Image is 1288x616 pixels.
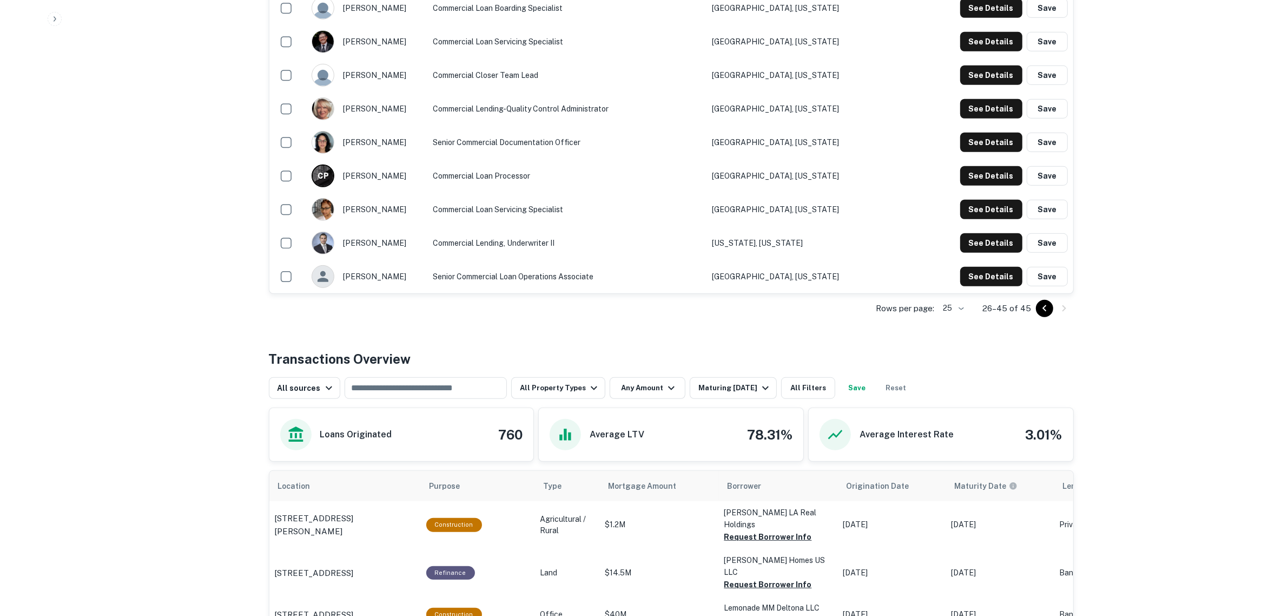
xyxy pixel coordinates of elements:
[724,554,833,578] p: [PERSON_NAME] Homes US LLC
[952,567,1049,579] p: [DATE]
[610,377,685,399] button: Any Amount
[1036,300,1053,317] button: Go to previous page
[843,519,941,530] p: [DATE]
[427,159,707,193] td: Commercial Loan Processor
[609,480,691,493] span: Mortgage Amount
[728,480,762,493] span: Borrower
[544,480,562,493] span: Type
[1027,166,1068,186] button: Save
[1234,529,1288,581] iframe: Chat Widget
[960,166,1022,186] button: See Details
[312,198,421,221] div: [PERSON_NAME]
[427,25,707,58] td: Commercial Loan Servicing Specialist
[426,518,482,532] div: This loan purpose was for construction
[312,131,421,154] div: [PERSON_NAME]
[983,302,1032,315] p: 26–45 of 45
[427,226,707,260] td: Commercial Lending, Underwriter II
[1027,65,1068,85] button: Save
[1027,233,1068,253] button: Save
[960,200,1022,219] button: See Details
[960,133,1022,152] button: See Details
[706,25,937,58] td: [GEOGRAPHIC_DATA], [US_STATE]
[781,377,835,399] button: All Filters
[605,519,714,530] p: $1.2M
[955,480,1032,492] span: Maturity dates displayed may be estimated. Please contact the lender for the most accurate maturi...
[540,514,595,536] p: Agricultural / Rural
[838,471,946,501] th: Origination Date
[498,425,523,444] h4: 760
[1027,267,1068,286] button: Save
[421,471,535,501] th: Purpose
[312,30,421,53] div: [PERSON_NAME]
[600,471,719,501] th: Mortgage Amount
[312,98,334,120] img: 1694803339347
[690,377,777,399] button: Maturing [DATE]
[960,65,1022,85] button: See Details
[724,530,812,543] button: Request Borrower Info
[312,232,334,254] img: 1516275202846
[960,233,1022,253] button: See Details
[706,126,937,159] td: [GEOGRAPHIC_DATA], [US_STATE]
[1027,32,1068,51] button: Save
[275,512,415,538] a: [STREET_ADDRESS][PERSON_NAME]
[318,171,328,182] p: C P
[747,425,792,444] h4: 78.31%
[952,519,1049,530] p: [DATE]
[1027,133,1068,152] button: Save
[724,602,833,614] p: Lemonade MM Deltona LLC
[278,382,335,395] div: All sources
[960,32,1022,51] button: See Details
[706,226,937,260] td: [US_STATE], [US_STATE]
[312,31,334,53] img: 1696738929822
[939,300,966,316] div: 25
[605,567,714,579] p: $14.5M
[427,92,707,126] td: Commercial Lending-Quality Control Administrator
[312,165,421,187] div: [PERSON_NAME]
[312,132,334,153] img: 1715313900544
[312,199,334,220] img: 1681153064845
[427,193,707,226] td: Commercial Loan Servicing Specialist
[960,99,1022,119] button: See Details
[511,377,605,399] button: All Property Types
[860,428,954,441] h6: Average Interest Rate
[955,480,1007,492] h6: Maturity Date
[1060,567,1146,579] p: Bank
[312,265,421,288] div: [PERSON_NAME]
[1027,99,1068,119] button: Save
[843,567,941,579] p: [DATE]
[706,260,937,293] td: [GEOGRAPHIC_DATA], [US_STATE]
[312,64,334,86] img: 9c8pery4andzj6ohjkjp54ma2
[1026,425,1062,444] h4: 3.01%
[269,377,340,399] button: All sources
[706,58,937,92] td: [GEOGRAPHIC_DATA], [US_STATE]
[879,377,913,399] button: Reset
[320,428,392,441] h6: Loans Originated
[312,232,421,254] div: [PERSON_NAME]
[590,428,644,441] h6: Average LTV
[1054,471,1152,501] th: Lender Type
[847,480,923,493] span: Origination Date
[275,567,415,580] a: [STREET_ADDRESS]
[426,566,475,580] div: This loan purpose was for refinancing
[1063,480,1109,493] span: Lender Type
[430,480,474,493] span: Purpose
[724,507,833,530] p: [PERSON_NAME] LA Real Holdings
[946,471,1054,501] th: Maturity dates displayed may be estimated. Please contact the lender for the most accurate maturi...
[719,471,838,501] th: Borrower
[960,267,1022,286] button: See Details
[427,126,707,159] td: Senior Commercial Documentation Officer
[269,349,411,369] h4: Transactions Overview
[269,471,421,501] th: Location
[1060,519,1146,530] p: Private Money
[955,480,1018,492] div: Maturity dates displayed may be estimated. Please contact the lender for the most accurate maturi...
[427,260,707,293] td: Senior Commercial Loan Operations Associate
[312,64,421,87] div: [PERSON_NAME]
[275,567,354,580] p: [STREET_ADDRESS]
[312,97,421,120] div: [PERSON_NAME]
[706,159,937,193] td: [GEOGRAPHIC_DATA], [US_STATE]
[427,58,707,92] td: Commercial Closer Team Lead
[876,302,935,315] p: Rows per page:
[706,92,937,126] td: [GEOGRAPHIC_DATA], [US_STATE]
[540,567,595,579] p: Land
